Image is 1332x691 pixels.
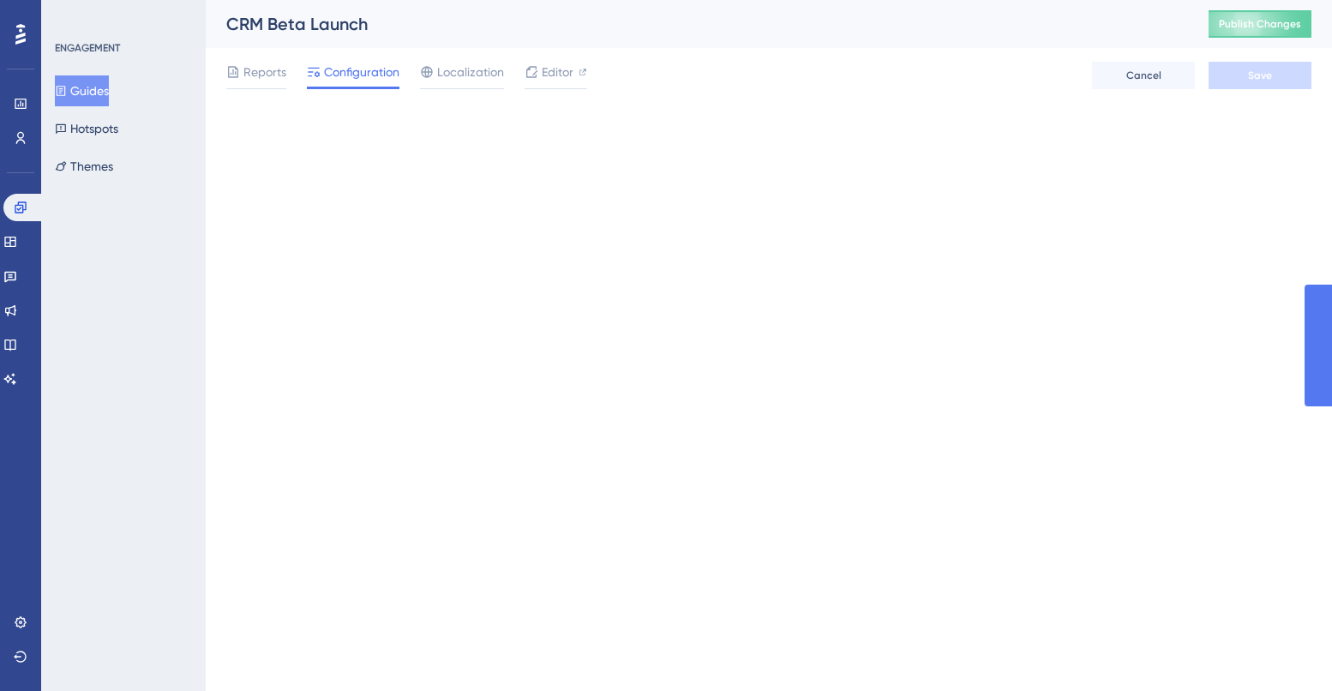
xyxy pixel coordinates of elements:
span: Cancel [1126,69,1161,82]
div: ENGAGEMENT [55,41,120,55]
span: Save [1248,69,1272,82]
span: Editor [542,62,573,82]
span: Configuration [324,62,399,82]
button: Save [1209,62,1311,89]
div: CRM Beta Launch [226,12,1166,36]
button: Hotspots [55,113,118,144]
span: Publish Changes [1219,17,1301,31]
button: Publish Changes [1209,10,1311,38]
button: Guides [55,75,109,106]
button: Cancel [1092,62,1195,89]
iframe: UserGuiding AI Assistant Launcher [1260,623,1311,675]
button: Themes [55,151,113,182]
span: Reports [243,62,286,82]
span: Localization [437,62,504,82]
